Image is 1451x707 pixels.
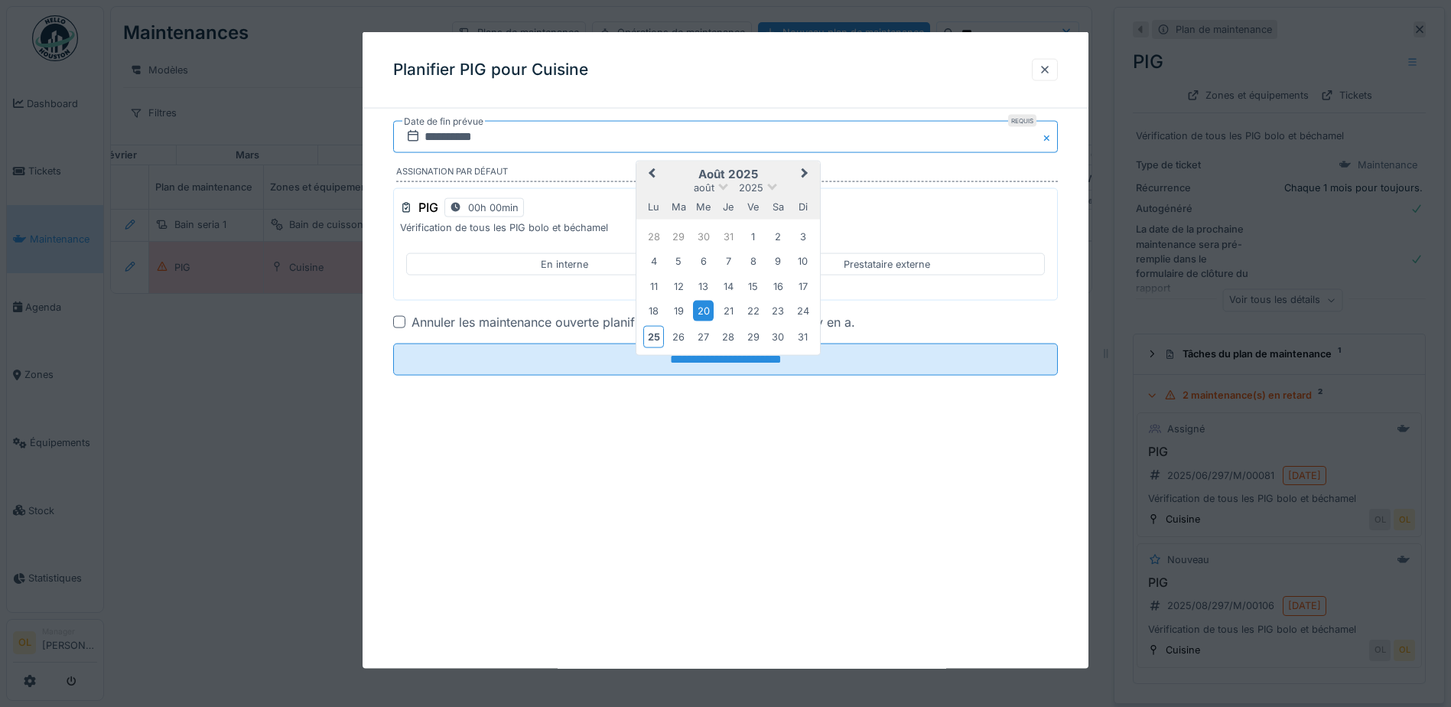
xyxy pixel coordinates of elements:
div: Choose mardi 29 juillet 2025 [669,226,689,246]
div: Choose mardi 19 août 2025 [669,301,689,321]
div: Choose jeudi 31 juillet 2025 [718,226,739,246]
div: Choose vendredi 22 août 2025 [743,301,763,321]
div: vendredi [743,196,763,217]
div: dimanche [792,196,813,217]
div: Month août, 2025 [642,224,815,350]
label: Date de fin prévue [402,113,485,130]
div: Prestataire externe [844,257,930,272]
button: Next Month [794,163,818,187]
div: mardi [669,196,689,217]
div: Choose mercredi 20 août 2025 [693,301,714,321]
div: mercredi [693,196,714,217]
div: Choose lundi 25 août 2025 [643,325,664,347]
div: Requis [1008,115,1036,127]
button: Close [1041,121,1058,153]
div: lundi [643,196,664,217]
div: Choose dimanche 17 août 2025 [792,275,813,296]
div: Choose samedi 23 août 2025 [768,301,789,321]
h2: août 2025 [636,168,820,181]
div: Choose mardi 12 août 2025 [669,275,689,296]
div: Choose vendredi 1 août 2025 [743,226,763,246]
div: Choose samedi 2 août 2025 [768,226,789,246]
p: Vérification de tous les PIG bolo et béchamel [400,220,1051,235]
div: Choose mardi 5 août 2025 [669,251,689,272]
div: Choose lundi 28 juillet 2025 [643,226,664,246]
div: Choose mercredi 27 août 2025 [693,326,714,347]
div: En interne [541,257,588,272]
div: Choose vendredi 8 août 2025 [743,251,763,272]
div: Choose samedi 16 août 2025 [768,275,789,296]
span: 2025 [739,182,763,194]
div: Annuler les maintenance ouverte planifiées avant celle-ci ([DATE]) s'il y en a. [412,313,855,331]
div: Choose dimanche 31 août 2025 [792,326,813,347]
div: Choose jeudi 14 août 2025 [718,275,739,296]
div: Choose samedi 30 août 2025 [768,326,789,347]
div: Choose lundi 18 août 2025 [643,301,664,321]
div: Choose vendredi 29 août 2025 [743,326,763,347]
div: Choose lundi 4 août 2025 [643,251,664,272]
div: Choose vendredi 15 août 2025 [743,275,763,296]
div: Choose jeudi 7 août 2025 [718,251,739,272]
h3: Planifier PIG pour Cuisine [393,60,588,80]
div: Choose mardi 26 août 2025 [669,326,689,347]
div: Choose dimanche 24 août 2025 [792,301,813,321]
div: Choose jeudi 21 août 2025 [718,301,739,321]
div: Choose dimanche 10 août 2025 [792,251,813,272]
div: Choose samedi 9 août 2025 [768,251,789,272]
div: 00h 00min [468,200,519,214]
h3: PIG [418,200,438,214]
div: Choose mercredi 13 août 2025 [693,275,714,296]
div: Choose mercredi 6 août 2025 [693,251,714,272]
label: Assignation par défaut [396,165,1058,182]
div: Choose lundi 11 août 2025 [643,275,664,296]
button: Previous Month [638,163,662,187]
div: Choose jeudi 28 août 2025 [718,326,739,347]
span: août [694,182,714,194]
div: jeudi [718,196,739,217]
div: Choose mercredi 30 juillet 2025 [693,226,714,246]
div: Choose dimanche 3 août 2025 [792,226,813,246]
div: samedi [768,196,789,217]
